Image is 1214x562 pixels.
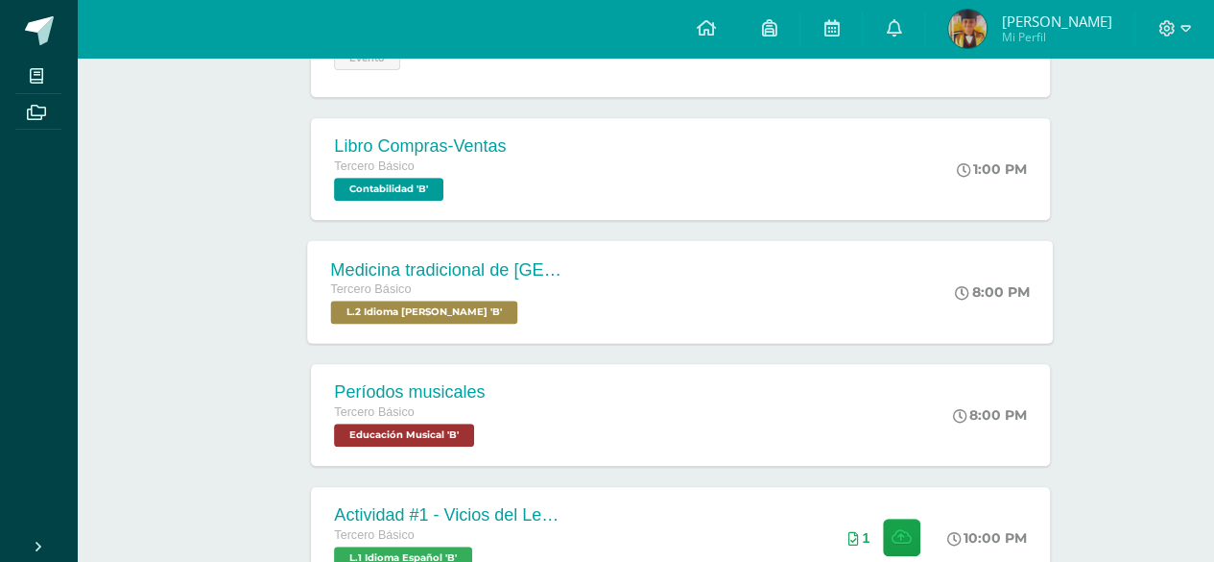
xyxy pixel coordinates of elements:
div: Actividad #1 - Vicios del LenguaJe [334,505,564,525]
span: Tercero Básico [331,282,412,296]
span: L.2 Idioma Maya Kaqchikel 'B' [331,301,518,324]
span: Tercero Básico [334,528,414,542]
div: 10:00 PM [947,529,1027,547]
div: 8:00 PM [953,406,1027,424]
div: Archivos entregados [847,530,869,546]
div: Libro Compras-Ventas [334,136,506,157]
span: Tercero Básico [334,159,414,173]
span: 1 [862,530,869,546]
span: [PERSON_NAME] [1001,12,1111,31]
span: Mi Perfil [1001,29,1111,45]
div: 1:00 PM [957,160,1027,178]
div: 8:00 PM [956,283,1031,301]
span: Evento [334,47,400,70]
span: Tercero Básico [334,405,414,419]
div: Períodos musicales [334,382,485,403]
span: Educación Musical 'B' [334,424,474,447]
img: 35a3bd2d586dab1d312ec730922347c4.png [948,10,987,48]
span: Contabilidad 'B' [334,178,443,201]
div: Medicina tradicional de [GEOGRAPHIC_DATA] [331,259,563,280]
